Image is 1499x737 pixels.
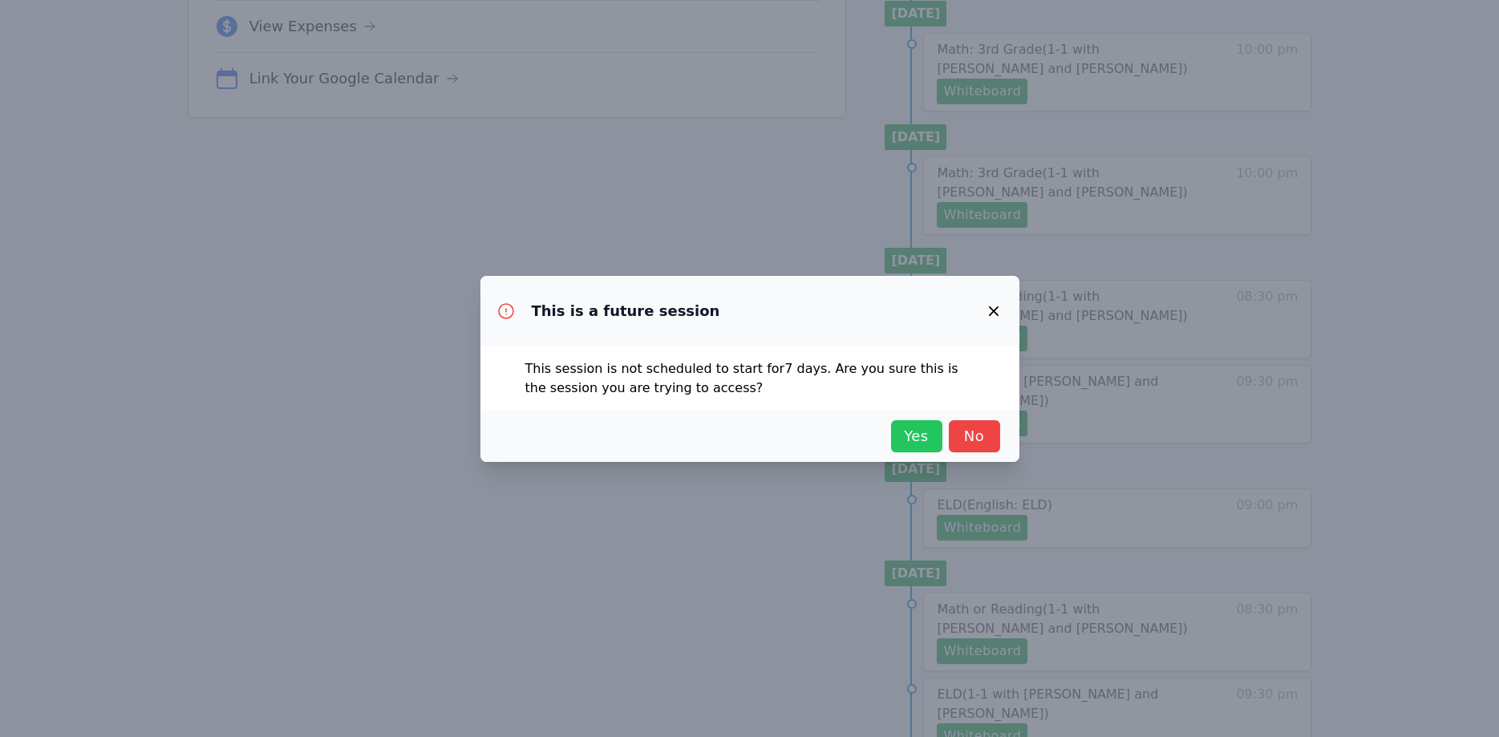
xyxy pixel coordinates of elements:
span: No [957,425,992,447]
h3: This is a future session [532,302,720,321]
button: No [949,420,1000,452]
p: This session is not scheduled to start for 7 days . Are you sure this is the session you are tryi... [525,359,974,398]
button: Yes [891,420,942,452]
span: Yes [899,425,934,447]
